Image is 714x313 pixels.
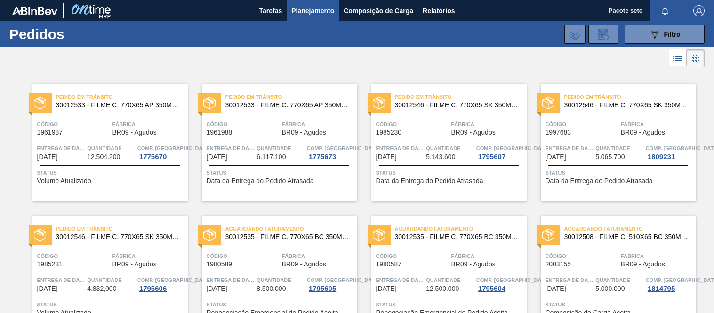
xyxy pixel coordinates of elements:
font: BR09 - Agudos [282,128,326,136]
div: Importar Negociações dos Pedidos [564,25,586,44]
span: Pedido em Trânsito [395,92,527,102]
span: Comp. Carga [137,144,210,153]
font: 30012533 ​​- FILME C. 770X65 AP 350ML C12 429 [225,101,372,109]
font: 1775673 [309,152,336,161]
font: Código [376,253,397,259]
font: Aguardando Faturamento [225,226,304,232]
font: Código [376,121,397,127]
font: [DATE] [207,285,227,292]
font: Pedido em Trânsito [395,94,452,100]
font: Entrega de dados [207,277,261,283]
font: 30012546 - FILME C. 770X65 SK 350ML C12 429 [395,101,542,109]
font: 1961987 [37,128,63,136]
a: statusPedido em Trânsito30012546 - FILME C. 770X65 SK 350ML C12 429Código1985230FábricaBR09 - Agu... [357,84,527,201]
font: Status [207,302,226,307]
font: Código [546,121,567,127]
font: Código [37,121,58,127]
span: Fábrica [621,251,694,261]
font: Fábrica [112,253,136,259]
button: Filtro [625,25,705,44]
a: Comp. [GEOGRAPHIC_DATA]1795604 [476,275,524,292]
span: Entrega de dados [376,275,424,285]
span: 2003155 [546,261,571,268]
div: Solicitação de Revisão de Pedidos [588,25,618,44]
font: Entrega de dados [207,145,261,151]
span: Entrega de dados [546,144,594,153]
span: BR09 - Agudos [621,261,665,268]
font: Comp. [GEOGRAPHIC_DATA] [137,145,210,151]
a: statusPedido em Trânsito30012533 ​​- FILME C. 770X65 AP 350ML C12 429Código1961988FábricaBR09 - A... [188,84,357,201]
span: BR09 - Agudos [282,129,326,136]
font: Entrega de dados [546,145,600,151]
img: status [373,97,385,109]
font: Quantidade [257,145,291,151]
span: Status [546,168,694,177]
span: Código [546,251,618,261]
font: Filtro [664,31,681,38]
font: Status [37,302,57,307]
font: BR09 - Agudos [621,260,665,268]
span: 1985230 [376,129,402,136]
font: BR09 - Agudos [451,260,496,268]
font: Fábrica [282,253,305,259]
div: Visão em Cards [687,49,705,67]
img: status [542,97,554,109]
font: Comp. [GEOGRAPHIC_DATA] [476,145,549,151]
font: Fábrica [282,121,305,127]
span: Quantidade [87,275,135,285]
font: Quantidade [426,277,460,283]
font: 6.117.100 [257,153,286,161]
font: Código [37,253,58,259]
font: 2003155 [546,260,571,268]
span: Fábrica [451,251,524,261]
span: Código [376,120,449,129]
font: 12.504.200 [87,153,120,161]
font: 30012533 ​​- FILME C. 770X65 AP 350ML C12 429 [56,101,202,109]
font: Data da Entrega do Pedido Atrasada [376,177,483,185]
span: Código [546,120,618,129]
font: Comp. [GEOGRAPHIC_DATA] [137,277,210,283]
span: 30012535 - FILME C. 770X65 BC 350ML C12 429 [395,233,519,241]
font: [DATE] [376,285,397,292]
font: 1980587 [376,260,402,268]
font: Tarefas [259,7,282,15]
font: 1980589 [207,260,233,268]
font: 8.500.000 [257,285,286,292]
a: Comp. [GEOGRAPHIC_DATA]1795605 [307,275,355,292]
font: 1997683 [546,128,571,136]
font: Comp. [GEOGRAPHIC_DATA] [476,277,549,283]
img: Sair [693,5,705,16]
font: 30012535 - FILME C. 770X65 BC 350ML C12 429 [395,233,542,241]
font: [DATE] [546,153,566,161]
span: Status [376,168,524,177]
span: 1961987 [37,129,63,136]
font: Aguardando Faturamento [564,226,643,232]
span: Comp. Carga [476,275,549,285]
a: statusPedido em Trânsito30012533 ​​- FILME C. 770X65 AP 350ML C12 429Código1961987FábricaBR09 - A... [18,84,188,201]
span: BR09 - Agudos [621,129,665,136]
span: Fábrica [451,120,524,129]
font: Fábrica [112,121,136,127]
font: [DATE] [37,153,58,161]
span: 30012546 - FILME C. 770X65 SK 350ML C12 429 [564,102,689,109]
span: Entrega de dados [207,275,255,285]
font: BR09 - Agudos [112,260,157,268]
font: BR09 - Agudos [621,128,665,136]
a: Comp. [GEOGRAPHIC_DATA]1809231 [646,144,694,161]
font: Planejamento [291,7,334,15]
img: status [542,229,554,241]
span: Fábrica [112,120,185,129]
span: Quantidade [257,275,305,285]
font: Entrega de dados [376,145,430,151]
span: 30012546 - FILME C. 770X65 SK 350ML C12 429 [395,102,519,109]
font: 5.143.600 [426,153,455,161]
a: Comp. [GEOGRAPHIC_DATA]1775670 [137,144,185,161]
font: Pacote sete [609,7,642,14]
span: Quantidade [87,144,135,153]
span: Volume Atualizado [37,177,91,185]
span: Aguardando Faturamento [395,224,527,233]
font: Comp. [GEOGRAPHIC_DATA] [307,277,380,283]
span: Código [37,120,110,129]
font: Status [376,302,396,307]
font: [DATE] [376,153,397,161]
